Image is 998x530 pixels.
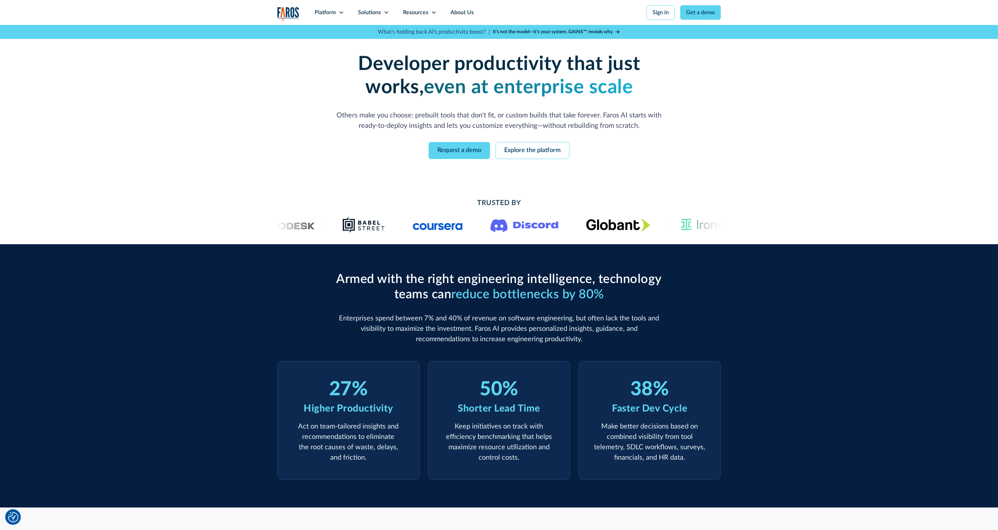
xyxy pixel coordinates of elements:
img: Revisit consent button [8,512,18,522]
p: What's holding back AI's productivity boost? | [378,28,490,36]
strong: It’s not the model—it’s your system. GAINS™ reveals why [493,29,613,34]
p: Act on team-tailored insights and recommendations to eliminate the root causes of waste, delays, ... [290,421,407,463]
div: 27 [329,378,352,401]
img: Babel Street logo png [343,217,385,233]
a: It’s not the model—it’s your system. GAINS™ reveals why [493,28,620,36]
p: Keep initiatives on track with efficiency benchmarking that helps maximize resource utilization a... [441,421,558,463]
p: Make better decisions based on combined visibility from tool telemetry, SDLC workflows, surveys, ... [591,421,708,463]
a: Request a demo [429,142,490,159]
a: home [277,7,299,21]
div: Resources [403,8,428,17]
div: 38 [630,378,653,401]
div: 50 [480,378,502,401]
h2: Armed with the right engineering intelligence, technology teams can [333,272,665,302]
a: Explore the platform [496,142,569,159]
img: Globant's logo [586,219,650,231]
div: % [502,378,518,401]
img: Logo of the online learning platform Coursera. [413,219,463,230]
img: Logo of the communication platform Discord. [491,218,559,232]
p: Enterprises spend between 7% and 40% of revenue on software engineering, but often lack the tools... [333,313,665,344]
p: Others make you choose: prebuilt tools that don't fit, or custom builds that take forever. Faros ... [333,110,665,131]
div: Shorter Lead Time [458,401,540,416]
button: Cookie Settings [8,512,18,522]
div: Platform [315,8,336,17]
div: Faster Dev Cycle [612,401,687,416]
span: reduce bottlenecks by 80% [451,288,604,301]
strong: Developer productivity that just works, [358,54,640,97]
strong: even at enterprise scale [424,78,633,97]
h2: Trusted By [333,198,665,208]
div: Higher Productivity [304,401,393,416]
div: % [653,378,669,401]
img: Logo of the analytics and reporting company Faros. [277,7,299,21]
a: Sign in [647,5,675,20]
div: % [352,378,368,401]
a: Get a demo [680,5,721,20]
div: Solutions [358,8,381,17]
